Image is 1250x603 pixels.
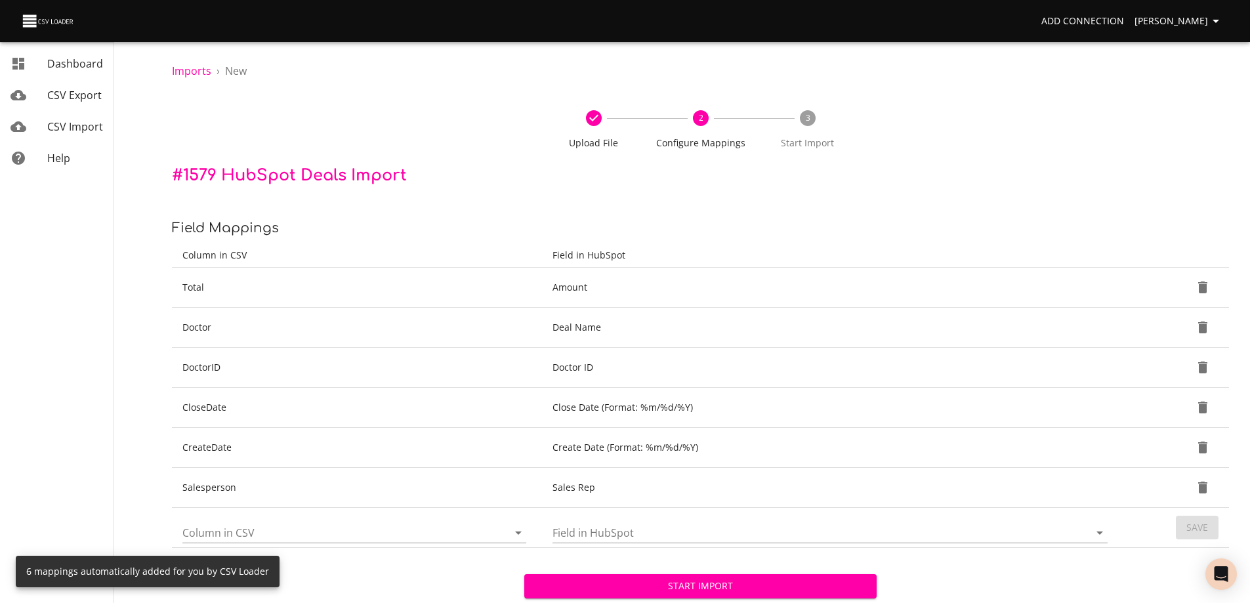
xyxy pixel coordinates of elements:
[542,468,1123,508] td: Sales Rep
[172,388,542,428] td: CloseDate
[805,112,810,123] text: 3
[172,308,542,348] td: Doctor
[172,468,542,508] td: Salesperson
[1091,524,1109,542] button: Open
[542,388,1123,428] td: Close Date (Format: %m/%d/%Y)
[1129,9,1229,33] button: [PERSON_NAME]
[542,348,1123,388] td: Doctor ID
[542,428,1123,468] td: Create Date (Format: %m/%d/%Y)
[1187,392,1219,423] button: Delete
[542,308,1123,348] td: Deal Name
[1187,352,1219,383] button: Delete
[26,560,269,583] div: 6 mappings automatically added for you by CSV Loader
[1036,9,1129,33] a: Add Connection
[1205,558,1237,590] div: Open Intercom Messenger
[172,348,542,388] td: DoctorID
[1041,13,1124,30] span: Add Connection
[652,136,749,150] span: Configure Mappings
[1187,432,1219,463] button: Delete
[217,63,220,79] li: ›
[535,578,866,594] span: Start Import
[759,136,856,150] span: Start Import
[47,56,103,71] span: Dashboard
[509,524,528,542] button: Open
[545,136,642,150] span: Upload File
[47,151,70,165] span: Help
[172,64,211,78] a: Imports
[1135,13,1224,30] span: [PERSON_NAME]
[172,220,279,236] span: Field Mappings
[698,112,703,123] text: 2
[1187,312,1219,343] button: Delete
[172,243,542,268] th: Column in CSV
[542,268,1123,308] td: Amount
[172,167,407,184] span: # 1579 HubSpot Deals Import
[172,268,542,308] td: Total
[225,63,247,79] p: New
[1187,272,1219,303] button: Delete
[542,243,1123,268] th: Field in HubSpot
[47,88,102,102] span: CSV Export
[21,12,76,30] img: CSV Loader
[1187,472,1219,503] button: Delete
[524,574,877,598] button: Start Import
[47,119,103,134] span: CSV Import
[172,428,542,468] td: CreateDate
